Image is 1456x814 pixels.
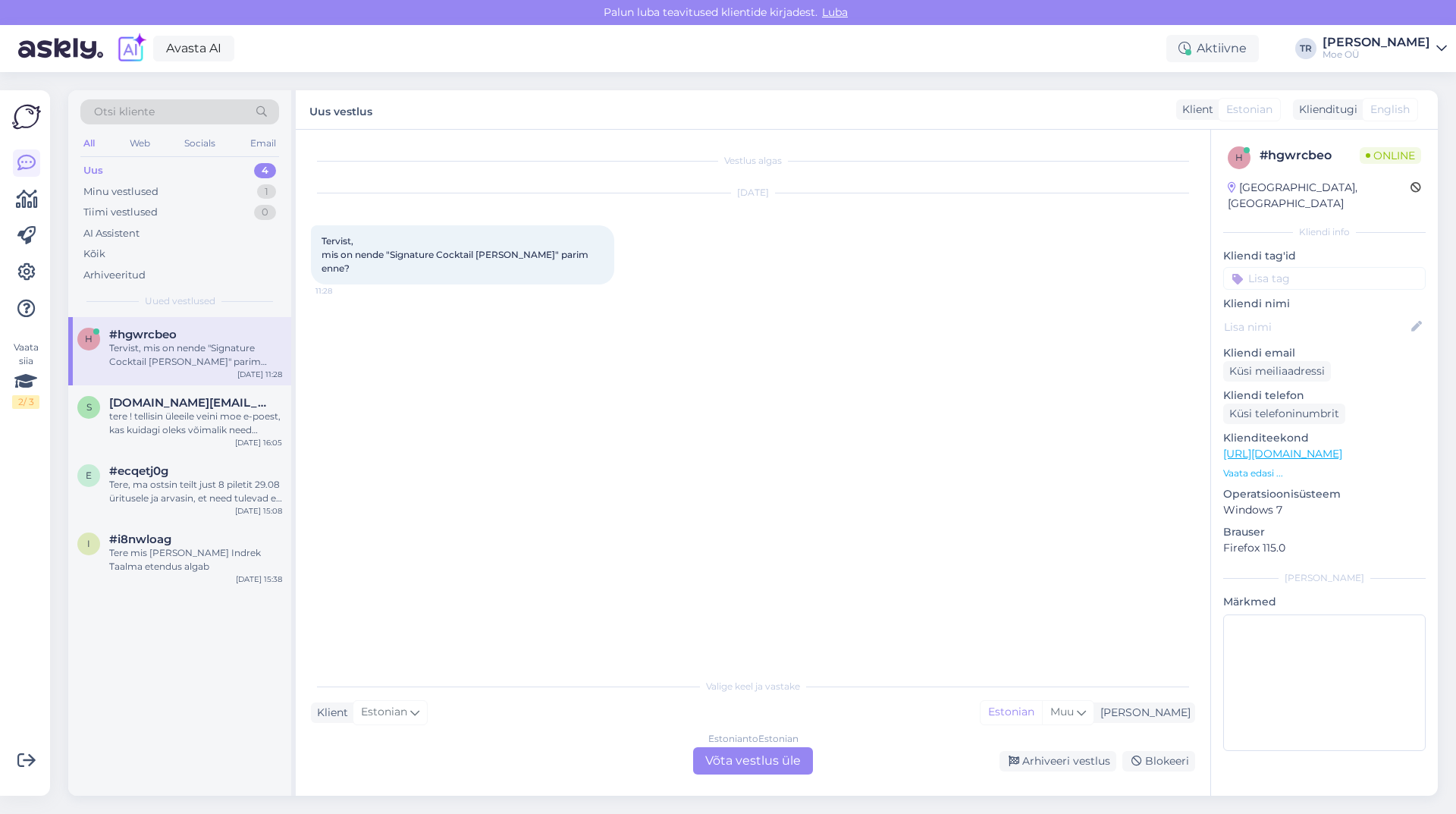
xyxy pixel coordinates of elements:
[109,341,282,369] div: Tervist, mis on nende "Signature Cocktail [PERSON_NAME]" parim enne?
[1224,319,1408,335] input: Lisa nimi
[311,680,1195,693] div: Valige keel ja vastake
[693,747,813,775] div: Võta vestlus üle
[1223,225,1426,239] div: Kliendi info
[1094,705,1191,721] div: [PERSON_NAME]
[1223,267,1426,290] input: Lisa tag
[109,410,282,437] div: tere ! tellisin üleeile veini moe e-poest, kas kuidagi oleks võimalik need [PERSON_NAME] saada?
[1295,38,1316,59] div: TR
[1166,35,1259,62] div: Aktiivne
[1223,540,1426,556] p: Firefox 115.0
[1223,404,1345,424] div: Küsi telefoninumbrit
[235,437,282,448] div: [DATE] 16:05
[1050,705,1074,718] span: Muu
[1360,147,1421,164] span: Online
[309,99,372,120] label: Uus vestlus
[1323,49,1430,61] div: Moe OÜ
[83,205,158,220] div: Tiimi vestlused
[1323,36,1430,49] div: [PERSON_NAME]
[153,36,234,61] a: Avasta AI
[708,732,799,746] div: Estonian to Estonian
[1235,152,1243,163] span: h
[145,294,215,308] span: Uued vestlused
[1370,102,1410,118] span: English
[109,546,282,574] div: Tere mis [PERSON_NAME] Indrek Taalma etendus algab
[236,574,282,585] div: [DATE] 15:38
[1223,361,1331,382] div: Küsi meiliaadressi
[235,505,282,517] div: [DATE] 15:08
[94,104,155,120] span: Otsi kliente
[247,134,279,153] div: Email
[87,538,90,549] span: i
[1226,102,1272,118] span: Estonian
[86,401,92,413] span: s
[1223,248,1426,264] p: Kliendi tag'id
[315,285,372,297] span: 11:28
[1323,36,1447,61] a: [PERSON_NAME]Moe OÜ
[80,134,98,153] div: All
[311,154,1195,168] div: Vestlus algas
[817,5,852,19] span: Luba
[1223,571,1426,585] div: [PERSON_NAME]
[12,395,39,409] div: 2 / 3
[311,705,348,721] div: Klient
[361,704,407,721] span: Estonian
[981,701,1042,724] div: Estonian
[1293,102,1357,118] div: Klienditugi
[109,478,282,505] div: Tere, ma ostsin teilt just 8 piletit 29.08 üritusele ja arvasin, et need tulevad e- mailile nagu ...
[311,186,1195,200] div: [DATE]
[1260,146,1360,165] div: # hgwrcbeo
[1223,594,1426,610] p: Märkmed
[12,341,39,409] div: Vaata siia
[1223,430,1426,446] p: Klienditeekond
[257,184,276,200] div: 1
[109,464,168,478] span: #ecqetj0g
[83,268,146,283] div: Arhiveeritud
[109,396,267,410] span: s.aasma.sa@gmail.com
[12,102,41,131] img: Askly Logo
[115,33,147,64] img: explore-ai
[254,205,276,220] div: 0
[1223,502,1426,518] p: Windows 7
[109,533,171,546] span: #i8nwloag
[86,470,92,481] span: e
[85,333,93,344] span: h
[1223,447,1342,460] a: [URL][DOMAIN_NAME]
[322,235,591,274] span: Tervist, mis on nende "Signature Cocktail [PERSON_NAME]" parim enne?
[127,134,153,153] div: Web
[1228,180,1410,212] div: [GEOGRAPHIC_DATA], [GEOGRAPHIC_DATA]
[83,163,103,178] div: Uus
[1176,102,1213,118] div: Klient
[237,369,282,380] div: [DATE] 11:28
[109,328,177,341] span: #hgwrcbeo
[1223,467,1426,480] p: Vaata edasi ...
[1223,486,1426,502] p: Operatsioonisüsteem
[83,226,140,241] div: AI Assistent
[254,163,276,178] div: 4
[1223,296,1426,312] p: Kliendi nimi
[83,184,158,200] div: Minu vestlused
[999,751,1116,772] div: Arhiveeri vestlus
[1223,345,1426,361] p: Kliendi email
[181,134,218,153] div: Socials
[1223,388,1426,404] p: Kliendi telefon
[83,247,105,262] div: Kõik
[1122,751,1195,772] div: Blokeeri
[1223,524,1426,540] p: Brauser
